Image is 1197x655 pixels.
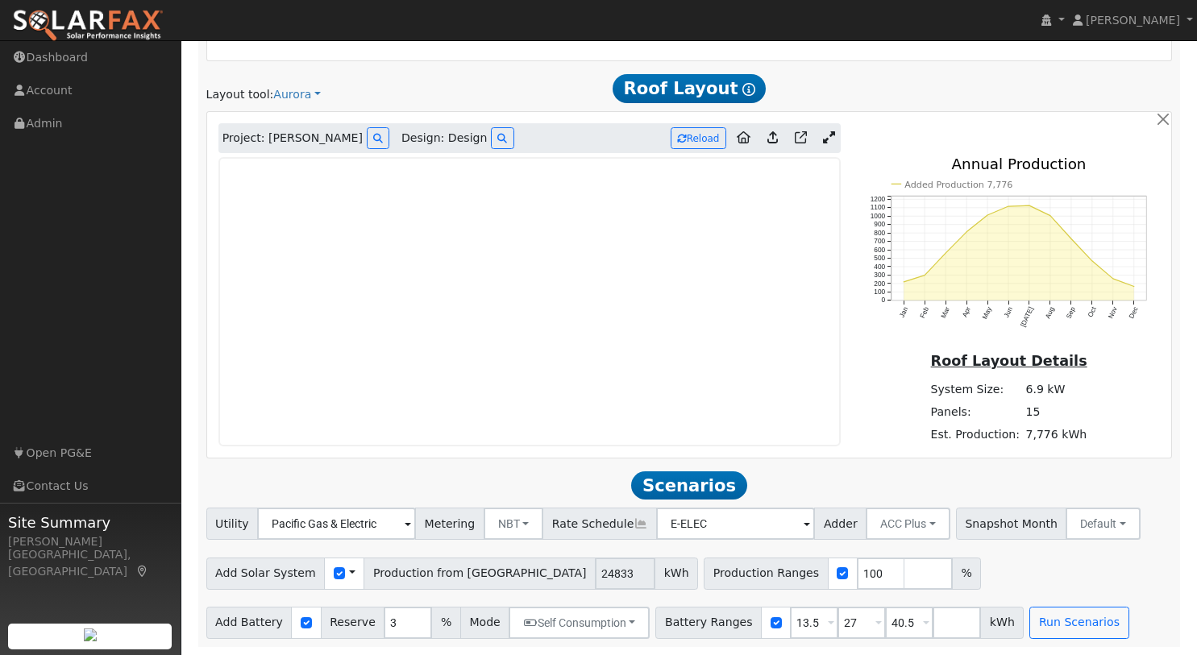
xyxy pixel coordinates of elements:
td: 7,776 kWh [1023,424,1090,446]
text: Feb [918,305,930,320]
span: Adder [814,508,867,540]
text: Aug [1044,305,1056,320]
td: 6.9 kW [1023,378,1090,400]
text: 600 [874,246,885,254]
text: Dec [1128,306,1140,321]
button: Reload [671,127,726,149]
span: kWh [655,558,698,590]
text: 0 [881,296,885,305]
span: Snapshot Month [956,508,1067,540]
span: % [952,558,981,590]
circle: onclick="" [1112,278,1114,280]
text: 1200 [871,195,886,203]
a: Open in Aurora [788,126,813,151]
span: Site Summary [8,512,172,533]
circle: onclick="" [1133,285,1135,288]
button: Default [1066,508,1141,540]
button: Self Consumption [509,607,650,639]
button: Run Scenarios [1029,607,1128,639]
td: System Size: [928,378,1023,400]
span: Rate Schedule [542,508,657,540]
text: 800 [874,229,885,237]
circle: onclick="" [1091,260,1093,263]
text: 400 [874,263,885,271]
text: Apr [961,305,973,318]
span: Add Solar System [206,558,326,590]
a: Upload consumption to Aurora project [761,126,784,151]
text: 1000 [871,212,886,220]
span: Layout tool: [206,88,274,101]
text: 900 [874,221,885,229]
i: Show Help [742,83,755,96]
text: Jun [1002,305,1014,319]
span: Roof Layout [613,74,767,103]
td: Panels: [928,401,1023,424]
img: SolarFax [12,9,164,43]
span: Utility [206,508,259,540]
a: Expand Aurora window [817,126,841,151]
a: Aurora to Home [730,126,757,151]
span: Scenarios [631,471,746,500]
span: Mode [460,607,509,639]
text: Annual Production [952,155,1087,172]
text: May [980,305,993,321]
text: 500 [874,255,885,263]
span: Add Battery [206,607,293,639]
td: Est. Production: [928,424,1023,446]
span: Production from [GEOGRAPHIC_DATA] [364,558,596,590]
text: 100 [874,288,885,296]
input: Select a Rate Schedule [656,508,815,540]
text: 1100 [871,204,886,212]
img: retrieve [84,628,97,641]
span: Reserve [321,607,385,639]
a: Map [135,565,150,578]
text: 200 [874,280,885,288]
text: [DATE] [1019,306,1035,329]
u: Roof Layout Details [931,353,1087,369]
text: Nov [1107,305,1120,320]
circle: onclick="" [1028,205,1030,207]
span: Design: Design [401,130,487,147]
circle: onclick="" [965,231,967,234]
button: ACC Plus [866,508,950,540]
text: Sep [1065,305,1077,320]
span: Project: [PERSON_NAME] [222,130,363,147]
span: Battery Ranges [655,607,762,639]
input: Select a Utility [257,508,416,540]
text: 300 [874,272,885,280]
circle: onclick="" [986,214,988,217]
circle: onclick="" [944,252,946,255]
circle: onclick="" [1007,205,1009,208]
span: kWh [980,607,1024,639]
circle: onclick="" [902,281,904,284]
circle: onclick="" [923,274,925,276]
circle: onclick="" [1049,214,1051,217]
button: NBT [484,508,544,540]
div: [PERSON_NAME] [8,533,172,550]
td: 15 [1023,401,1090,424]
div: [GEOGRAPHIC_DATA], [GEOGRAPHIC_DATA] [8,546,172,580]
span: [PERSON_NAME] [1086,14,1180,27]
a: Aurora [273,86,321,103]
circle: onclick="" [1070,238,1072,240]
text: Mar [939,305,951,319]
text: Added Production 7,776 [904,180,1012,190]
text: Jan [897,305,909,319]
text: 700 [874,238,885,246]
text: Oct [1086,305,1098,319]
span: % [431,607,460,639]
span: Metering [415,508,484,540]
span: Production Ranges [704,558,828,590]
